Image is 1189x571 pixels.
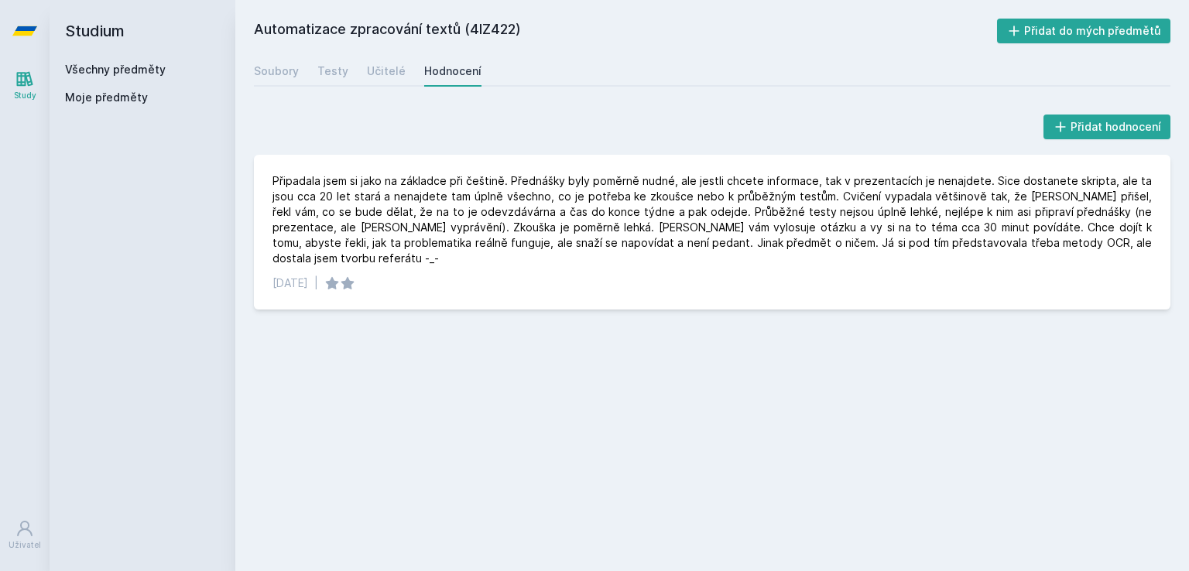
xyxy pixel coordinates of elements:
button: Přidat do mých předmětů [997,19,1171,43]
div: [DATE] [272,275,308,291]
div: Připadala jsem si jako na základce při češtině. Přednášky byly poměrně nudné, ale jestli chcete i... [272,173,1152,266]
span: Moje předměty [65,90,148,105]
div: Study [14,90,36,101]
a: Testy [317,56,348,87]
a: Study [3,62,46,109]
div: | [314,275,318,291]
div: Učitelé [367,63,406,79]
div: Hodnocení [424,63,481,79]
a: Učitelé [367,56,406,87]
a: Hodnocení [424,56,481,87]
div: Testy [317,63,348,79]
button: Přidat hodnocení [1043,115,1171,139]
a: Uživatel [3,511,46,559]
h2: Automatizace zpracování textů (4IZ422) [254,19,997,43]
a: Všechny předměty [65,63,166,76]
div: Soubory [254,63,299,79]
a: Soubory [254,56,299,87]
div: Uživatel [9,539,41,551]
